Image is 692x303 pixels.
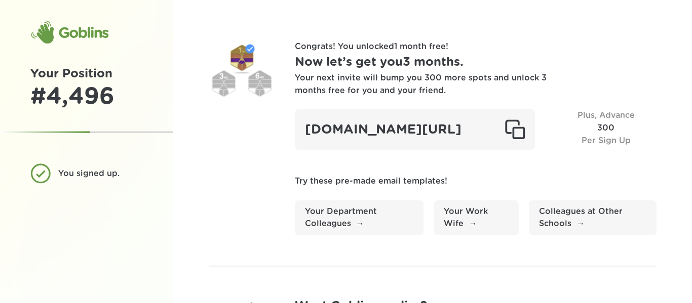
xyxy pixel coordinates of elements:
span: Per Sign Up [582,137,631,145]
div: You signed up. [58,167,135,180]
div: [DOMAIN_NAME][URL] [295,109,535,150]
h1: Your Position [30,65,143,83]
p: Try these pre-made email templates! [295,175,657,188]
a: Your Work Wife [434,200,519,236]
p: Congrats! You unlocked 1 month free ! [295,40,657,53]
div: Goblins [30,20,108,45]
a: Colleagues at Other Schools [529,200,657,236]
div: 300 [555,109,657,150]
div: # 4,496 [30,83,143,111]
a: Your Department Colleagues [295,200,424,236]
h1: Now let’s get you 3 months . [295,53,657,72]
div: Your next invite will bump you 300 more spots and unlock 3 months free for you and your friend. [295,72,548,97]
span: Plus, Advance [578,111,635,119]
